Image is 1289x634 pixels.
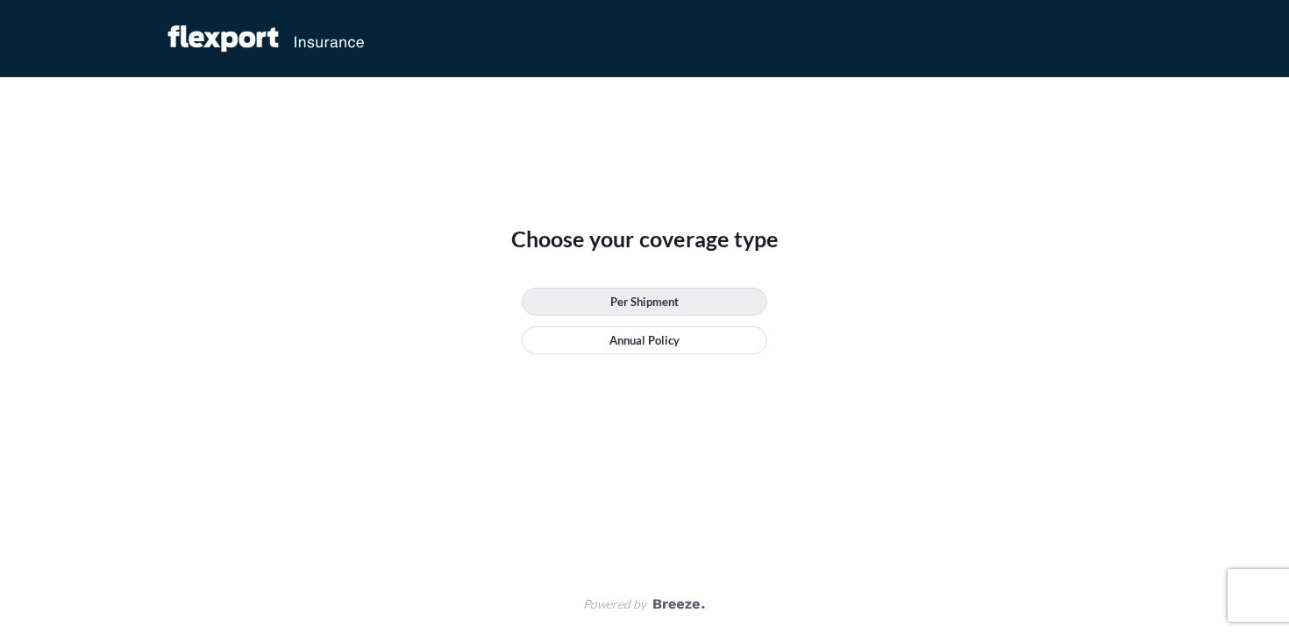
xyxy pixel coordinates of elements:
span: Powered by [583,595,646,613]
a: Annual Policy [522,326,767,354]
a: Per Shipment [522,288,767,316]
p: Per Shipment [610,293,679,310]
span: Choose your coverage type [511,224,779,253]
p: Annual Policy [609,331,680,349]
